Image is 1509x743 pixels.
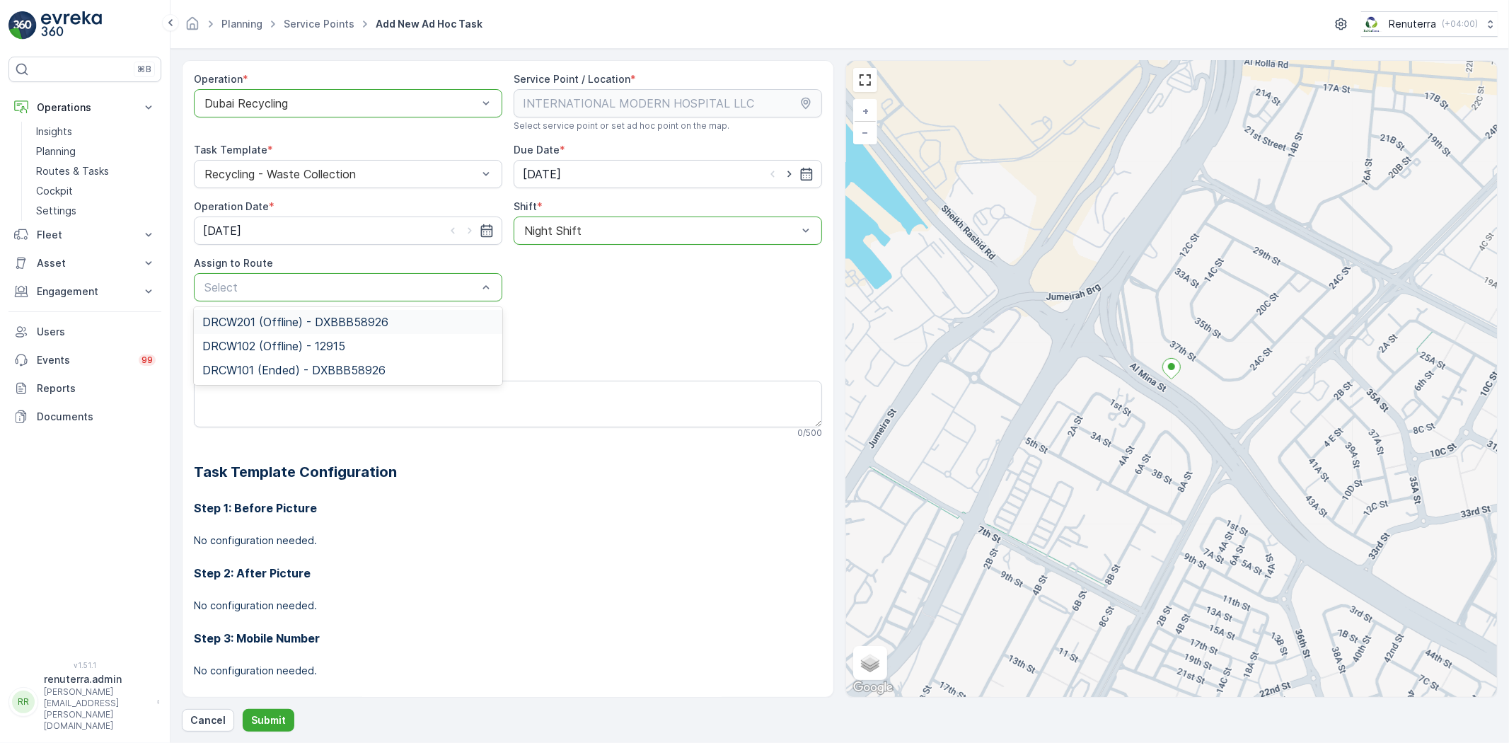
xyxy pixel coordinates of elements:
[36,144,76,159] p: Planning
[137,64,151,75] p: ⌘B
[12,691,35,713] div: RR
[855,122,876,143] a: Zoom Out
[8,672,161,732] button: RRrenuterra.admin[PERSON_NAME][EMAIL_ADDRESS][PERSON_NAME][DOMAIN_NAME]
[850,679,896,697] a: Open this area in Google Maps (opens a new window)
[855,100,876,122] a: Zoom In
[194,217,502,245] input: dd/mm/yyyy
[36,204,76,218] p: Settings
[37,381,156,396] p: Reports
[44,672,150,686] p: renuterra.admin
[855,647,886,679] a: Layers
[194,565,822,582] h3: Step 2: After Picture
[37,325,156,339] p: Users
[194,630,822,647] h3: Step 3: Mobile Number
[284,18,354,30] a: Service Points
[36,184,73,198] p: Cockpit
[8,249,161,277] button: Asset
[8,403,161,431] a: Documents
[514,89,822,117] input: INTERNATIONAL MODERN HOSPITAL LLC
[514,160,822,188] input: dd/mm/yyyy
[30,181,161,201] a: Cockpit
[194,461,822,483] h2: Task Template Configuration
[141,355,153,366] p: 99
[194,695,822,712] h3: Step 4: Before Picture
[190,713,226,727] p: Cancel
[202,316,388,328] span: DRCW201 (Offline) - DXBBB58926
[194,144,267,156] label: Task Template
[194,664,822,678] p: No configuration needed.
[797,427,822,439] p: 0 / 500
[514,200,537,212] label: Shift
[37,284,133,299] p: Engagement
[37,256,133,270] p: Asset
[30,201,161,221] a: Settings
[8,661,161,669] span: v 1.51.1
[37,228,133,242] p: Fleet
[202,364,386,376] span: DRCW101 (Ended) - DXBBB58926
[37,353,130,367] p: Events
[1442,18,1478,30] p: ( +04:00 )
[194,257,273,269] label: Assign to Route
[194,200,269,212] label: Operation Date
[514,120,729,132] span: Select service point or set ad hoc point on the map.
[44,686,150,732] p: [PERSON_NAME][EMAIL_ADDRESS][PERSON_NAME][DOMAIN_NAME]
[36,125,72,139] p: Insights
[36,164,109,178] p: Routes & Tasks
[194,500,822,517] h3: Step 1: Before Picture
[8,277,161,306] button: Engagement
[514,73,630,85] label: Service Point / Location
[8,346,161,374] a: Events99
[194,599,822,613] p: No configuration needed.
[855,69,876,91] a: View Fullscreen
[37,100,133,115] p: Operations
[202,340,345,352] span: DRCW102 (Offline) - 12915
[1389,17,1436,31] p: Renuterra
[30,142,161,161] a: Planning
[182,709,234,732] button: Cancel
[8,318,161,346] a: Users
[30,122,161,142] a: Insights
[8,374,161,403] a: Reports
[514,144,560,156] label: Due Date
[862,105,869,117] span: +
[194,534,822,548] p: No configuration needed.
[194,73,243,85] label: Operation
[850,679,896,697] img: Google
[37,410,156,424] p: Documents
[221,18,262,30] a: Planning
[243,709,294,732] button: Submit
[204,279,478,296] p: Select
[862,126,869,138] span: −
[30,161,161,181] a: Routes & Tasks
[1361,11,1498,37] button: Renuterra(+04:00)
[373,17,485,31] span: Add New Ad Hoc Task
[41,11,102,40] img: logo_light-DOdMpM7g.png
[8,93,161,122] button: Operations
[185,21,200,33] a: Homepage
[8,221,161,249] button: Fleet
[1361,16,1383,32] img: Screenshot_2024-07-26_at_13.33.01.png
[8,11,37,40] img: logo
[251,713,286,727] p: Submit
